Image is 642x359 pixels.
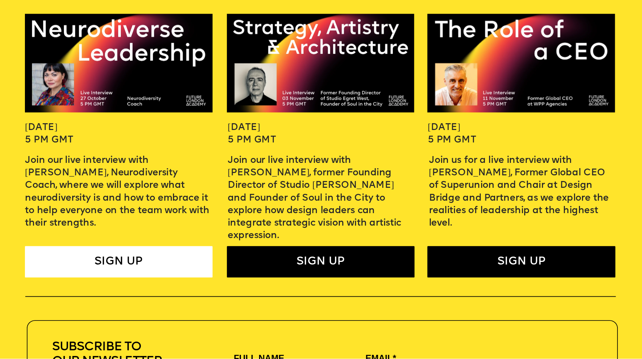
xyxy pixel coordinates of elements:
span: 5 PM GMT [25,136,73,145]
label: FULL NAME [8,17,87,25]
span: Join us for a live interview with [PERSON_NAME], Former Global CEO of Superunion and Chair at Des... [429,156,611,228]
span: [DATE] [428,123,460,133]
button: SIGN UP [166,27,242,41]
img: image-63d5a377-c0ad-4f10-972b-541641986423.jpg [25,14,213,113]
img: image-c29e8435-fa5b-4f4a-b8e6-2b7d34348f44.jpg [427,14,615,113]
span: [DATE] [25,123,57,133]
span: [DATE] [228,123,260,133]
span: 5 PM GMT [228,136,276,145]
label: EMAIL* [87,17,166,25]
span: Join our live interview with [PERSON_NAME], former Founding Director of Studio [PERSON_NAME] and ... [228,156,404,241]
span: 5 PM GMT [428,136,476,145]
span: Join our live interview with [PERSON_NAME], Neurodiversity Coach, where we will explore what neur... [25,156,212,228]
img: image-98df4a9a-757a-4745-bcda-3e4a31f170b8.jpg [227,14,415,113]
